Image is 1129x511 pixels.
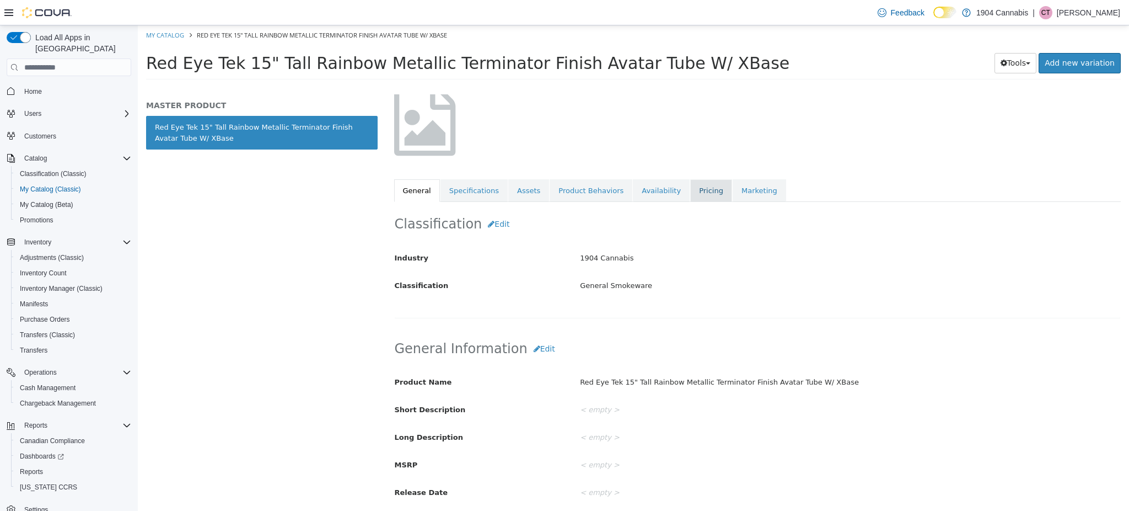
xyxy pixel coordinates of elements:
[257,313,983,334] h2: General Information
[15,434,89,448] a: Canadian Compliance
[22,7,72,18] img: Cova
[20,366,61,379] button: Operations
[15,465,131,478] span: Reports
[59,6,309,14] span: Red Eye Tek 15" Tall Rainbow Metallic Terminator Finish Avatar Tube W/ XBase
[434,251,991,270] div: General Smokeware
[15,381,131,395] span: Cash Management
[257,353,314,361] span: Product Name
[15,282,131,295] span: Inventory Manager (Classic)
[20,399,96,408] span: Chargeback Management
[901,28,983,48] a: Add new variation
[2,418,136,433] button: Reports
[976,6,1028,19] p: 1904 Cannabis
[15,397,100,410] a: Chargeback Management
[11,281,136,296] button: Inventory Manager (Classic)
[15,198,78,211] a: My Catalog (Beta)
[15,183,131,196] span: My Catalog (Classic)
[20,169,87,178] span: Classification (Classic)
[15,344,52,357] a: Transfers
[257,256,311,264] span: Classification
[20,483,77,492] span: [US_STATE] CCRS
[2,106,136,121] button: Users
[20,346,47,355] span: Transfers
[15,297,52,311] a: Manifests
[873,2,929,24] a: Feedback
[11,166,136,182] button: Classification (Classic)
[15,450,68,463] a: Dashboards
[8,6,46,14] a: My Catalog
[257,435,280,444] span: MSRP
[24,368,57,377] span: Operations
[15,481,131,494] span: Washington CCRS
[24,109,41,118] span: Users
[20,129,131,143] span: Customers
[11,464,136,480] button: Reports
[20,300,48,308] span: Manifests
[15,481,82,494] a: [US_STATE] CCRS
[15,282,107,295] a: Inventory Manager (Classic)
[15,328,131,342] span: Transfers (Classic)
[434,430,991,450] div: < empty >
[434,348,991,367] div: Red Eye Tek 15" Tall Rainbow Metallic Terminator Finish Avatar Tube W/ XBase
[257,463,310,471] span: Release Date
[495,154,552,177] a: Availability
[20,366,131,379] span: Operations
[20,107,131,120] span: Users
[257,189,983,209] h2: Classification
[20,419,131,432] span: Reports
[933,7,956,18] input: Dark Mode
[552,154,594,177] a: Pricing
[24,87,42,96] span: Home
[11,480,136,495] button: [US_STATE] CCRS
[1033,6,1035,19] p: |
[434,223,991,243] div: 1904 Cannabis
[595,154,648,177] a: Marketing
[20,236,131,249] span: Inventory
[15,183,85,196] a: My Catalog (Classic)
[15,251,131,264] span: Adjustments (Classic)
[257,408,325,416] span: Long Description
[24,154,47,163] span: Catalog
[11,312,136,327] button: Purchase Orders
[20,236,56,249] button: Inventory
[1041,6,1050,19] span: CT
[434,458,991,477] div: < empty >
[24,238,51,247] span: Inventory
[15,381,80,395] a: Cash Management
[31,32,131,54] span: Load All Apps in [GEOGRAPHIC_DATA]
[15,214,58,227] a: Promotions
[24,421,47,430] span: Reports
[1039,6,1052,19] div: Cody Tomlinson
[20,467,43,476] span: Reports
[2,235,136,250] button: Inventory
[11,433,136,449] button: Canadian Compliance
[434,403,991,422] div: < empty >
[344,189,378,209] button: Edit
[20,437,85,445] span: Canadian Compliance
[434,375,991,395] div: < empty >
[891,7,924,18] span: Feedback
[933,18,934,19] span: Dark Mode
[11,449,136,464] a: Dashboards
[15,313,74,326] a: Purchase Orders
[20,152,131,165] span: Catalog
[2,365,136,380] button: Operations
[15,397,131,410] span: Chargeback Management
[20,269,67,278] span: Inventory Count
[11,250,136,265] button: Adjustments (Classic)
[20,419,52,432] button: Reports
[15,167,131,180] span: Classification (Classic)
[257,380,328,388] span: Short Description
[20,185,81,194] span: My Catalog (Classic)
[370,154,411,177] a: Assets
[11,197,136,212] button: My Catalog (Beta)
[15,465,47,478] a: Reports
[20,284,103,293] span: Inventory Manager (Classic)
[303,154,370,177] a: Specifications
[20,331,75,339] span: Transfers (Classic)
[15,450,131,463] span: Dashboards
[15,434,131,448] span: Canadian Compliance
[20,452,64,461] span: Dashboards
[20,130,61,143] a: Customers
[256,154,302,177] a: General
